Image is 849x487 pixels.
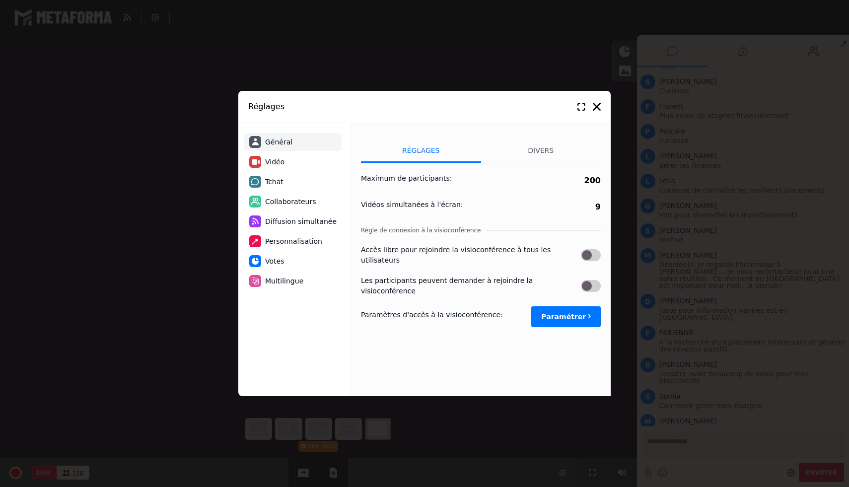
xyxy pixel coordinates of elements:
span: Votes [265,256,284,267]
h2: Réglages [248,101,570,113]
i: ENLARGE [577,103,585,111]
span: Général [265,137,292,147]
label: Les participants peuvent demander à rejoindre la visioconférence [361,276,581,296]
label: Vidéos simultanées à l'écran : [361,200,463,210]
label: Accès libre pour rejoindre la visioconférence à tous les utilisateurs [361,245,581,266]
span: Personnalisation [265,236,322,247]
span: Collaborateurs [265,197,316,207]
span: Tchat [265,177,283,187]
span: Vidéo [265,157,284,167]
label: Maximum de participants : [361,173,452,184]
span: Multilingue [265,276,303,286]
h3: Règle de connexion à la visioconférence [361,226,601,235]
label: Paramètres d'accès à la visioconférence : [361,310,503,320]
span: Diffusion simultanée [265,216,337,227]
button: Paramétrer [531,306,601,327]
b: 200 [584,176,601,185]
li: Divers [481,138,601,163]
b: 9 [595,202,601,211]
i: Fermer [593,103,601,111]
li: Réglages [361,138,481,163]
